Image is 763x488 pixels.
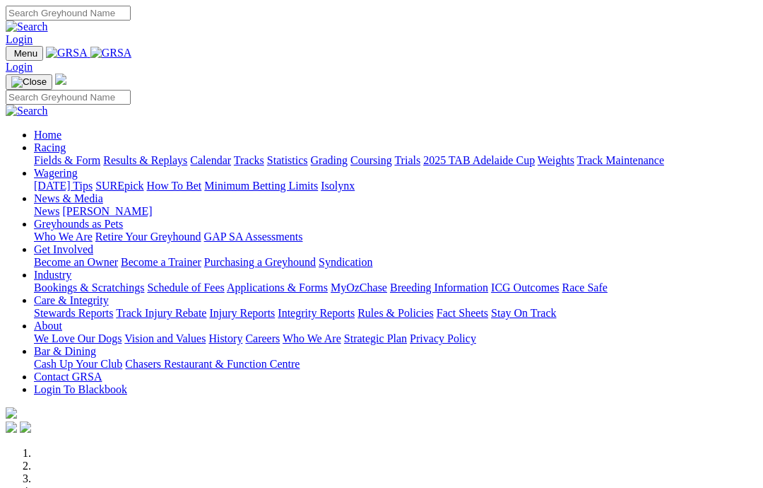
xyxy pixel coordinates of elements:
[34,205,757,218] div: News & Media
[278,307,355,319] a: Integrity Reports
[34,281,757,294] div: Industry
[34,358,122,370] a: Cash Up Your Club
[46,47,88,59] img: GRSA
[350,154,392,166] a: Coursing
[34,180,757,192] div: Wagering
[55,74,66,85] img: logo-grsa-white.png
[267,154,308,166] a: Statistics
[6,46,43,61] button: Toggle navigation
[34,307,113,319] a: Stewards Reports
[331,281,387,294] a: MyOzChase
[34,218,123,230] a: Greyhounds as Pets
[125,358,300,370] a: Chasers Restaurant & Function Centre
[6,33,32,45] a: Login
[34,154,100,166] a: Fields & Form
[124,332,206,344] a: Vision and Values
[577,154,664,166] a: Track Maintenance
[147,281,224,294] a: Schedule of Fees
[116,307,206,319] a: Track Injury Rebate
[208,332,242,344] a: History
[204,256,316,268] a: Purchasing a Greyhound
[34,205,59,217] a: News
[6,407,17,419] img: logo-grsa-white.png
[34,345,96,357] a: Bar & Dining
[34,383,127,395] a: Login To Blackbook
[227,281,328,294] a: Applications & Forms
[209,307,275,319] a: Injury Reports
[34,129,61,141] a: Home
[34,358,757,371] div: Bar & Dining
[34,231,757,243] div: Greyhounds as Pets
[90,47,132,59] img: GRSA
[34,192,103,204] a: News & Media
[6,21,48,33] img: Search
[34,180,93,192] a: [DATE] Tips
[34,332,122,344] a: We Love Our Dogs
[311,154,348,166] a: Grading
[245,332,280,344] a: Careers
[437,307,488,319] a: Fact Sheets
[344,332,407,344] a: Strategic Plan
[6,74,52,90] button: Toggle navigation
[95,231,201,243] a: Retire Your Greyhound
[204,231,303,243] a: GAP SA Assessments
[6,61,32,73] a: Login
[34,141,66,153] a: Racing
[357,307,434,319] a: Rules & Policies
[34,256,757,269] div: Get Involved
[321,180,355,192] a: Isolynx
[34,294,109,306] a: Care & Integrity
[34,231,93,243] a: Who We Are
[34,243,93,255] a: Get Involved
[410,332,476,344] a: Privacy Policy
[6,422,17,433] img: facebook.svg
[34,307,757,320] div: Care & Integrity
[95,180,143,192] a: SUREpick
[562,281,607,294] a: Race Safe
[394,154,420,166] a: Trials
[14,48,37,59] span: Menu
[34,256,118,268] a: Become an Owner
[34,269,71,281] a: Industry
[283,332,341,344] a: Who We Are
[62,205,152,217] a: [PERSON_NAME]
[538,154,574,166] a: Weights
[319,256,372,268] a: Syndication
[103,154,187,166] a: Results & Replays
[121,256,201,268] a: Become a Trainer
[34,332,757,345] div: About
[6,105,48,117] img: Search
[34,167,78,179] a: Wagering
[423,154,535,166] a: 2025 TAB Adelaide Cup
[34,281,144,294] a: Bookings & Scratchings
[11,76,47,88] img: Close
[204,180,318,192] a: Minimum Betting Limits
[147,180,202,192] a: How To Bet
[491,281,559,294] a: ICG Outcomes
[6,6,131,21] input: Search
[6,90,131,105] input: Search
[390,281,488,294] a: Breeding Information
[34,154,757,167] div: Racing
[234,154,264,166] a: Tracks
[190,154,231,166] a: Calendar
[34,371,102,383] a: Contact GRSA
[491,307,556,319] a: Stay On Track
[20,422,31,433] img: twitter.svg
[34,320,62,332] a: About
